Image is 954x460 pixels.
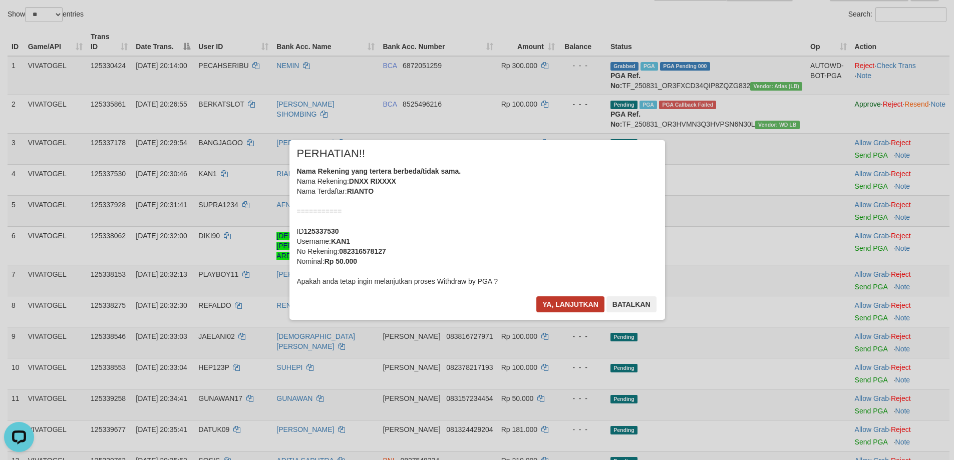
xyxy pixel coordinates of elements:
b: Rp 50.000 [325,257,357,265]
b: KAN1 [331,237,350,245]
b: DNXX RIXXXX [349,177,396,185]
div: Nama Rekening: Nama Terdaftar: =========== ID Username: No Rekening: Nominal: Apakah anda tetap i... [297,166,658,286]
b: 082316578127 [339,247,386,255]
b: Nama Rekening yang tertera berbeda/tidak sama. [297,167,461,175]
b: RIANTO [347,187,374,195]
button: Ya, lanjutkan [536,296,604,312]
b: 125337530 [304,227,339,235]
button: Batalkan [606,296,657,312]
button: Open LiveChat chat widget [4,4,34,34]
span: PERHATIAN!! [297,149,366,159]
